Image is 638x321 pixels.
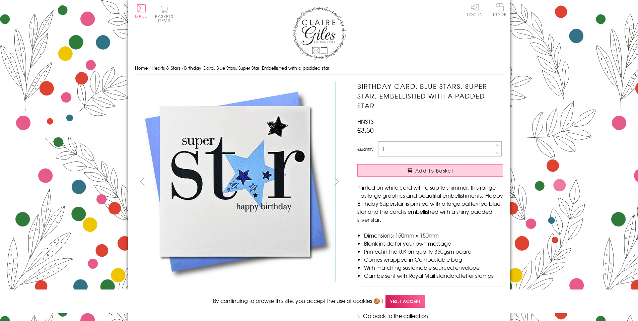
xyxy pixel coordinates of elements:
[357,183,503,223] p: Printed on white card with a subtle shimmer, this range has large graphics and beautiful embellis...
[357,81,503,110] h1: Birthday Card, Blue Stars, Super Star, Embellished with a padded star
[364,239,503,247] li: Blank inside for your own message
[135,4,148,18] button: Menu
[329,174,344,189] button: next
[135,65,148,71] a: Home
[385,295,425,308] span: Yes, I accept
[152,65,180,71] a: Hearts & Stars
[357,164,503,177] button: Add to Basket
[135,13,148,19] span: Menu
[493,3,507,18] a: Trade
[357,146,373,152] label: Quantity
[135,61,503,75] nav: breadcrumbs
[493,3,507,16] span: Trade
[182,65,183,71] span: ›
[344,81,545,282] img: Birthday Card, Blue Stars, Super Star, Embellished with a padded star
[364,255,503,263] li: Comes wrapped in Compostable bag
[292,7,346,60] img: Claire Giles Greetings Cards
[357,117,374,125] span: HNS13
[364,247,503,255] li: Printed in the U.K on quality 350gsm board
[155,5,173,22] button: Basket0 items
[135,81,336,282] img: Birthday Card, Blue Stars, Super Star, Embellished with a padded star
[363,312,428,320] a: Go back to the collection
[135,174,150,189] button: prev
[184,65,329,71] span: Birthday Card, Blue Stars, Super Star, Embellished with a padded star
[357,125,374,135] span: £3.50
[364,231,503,239] li: Dimensions: 150mm x 150mm
[149,65,150,71] span: ›
[158,13,173,23] span: 0 items
[467,3,483,16] a: Log In
[364,263,503,271] li: With matching sustainable sourced envelope
[415,167,453,174] span: Add to Basket
[364,271,503,279] li: Can be sent with Royal Mail standard letter stamps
